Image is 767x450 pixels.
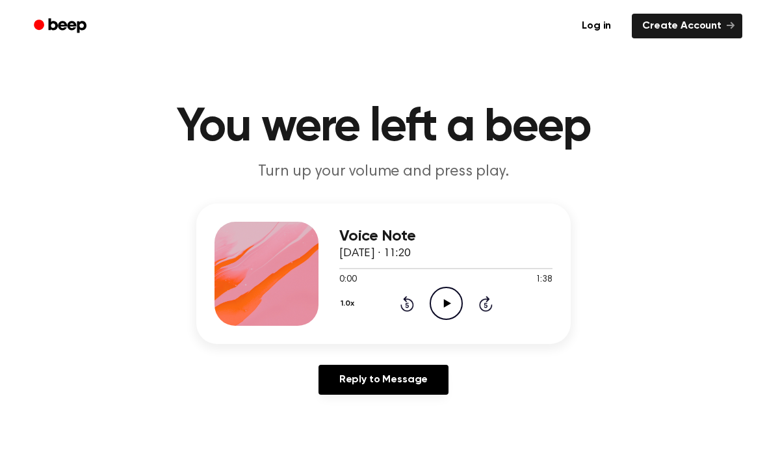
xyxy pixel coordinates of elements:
[134,161,633,183] p: Turn up your volume and press play.
[318,365,448,395] a: Reply to Message
[339,273,356,287] span: 0:00
[339,228,552,245] h3: Voice Note
[339,293,359,315] button: 1.0x
[339,248,411,259] span: [DATE] · 11:20
[632,14,742,38] a: Create Account
[51,104,716,151] h1: You were left a beep
[569,11,624,41] a: Log in
[25,14,98,39] a: Beep
[536,273,552,287] span: 1:38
